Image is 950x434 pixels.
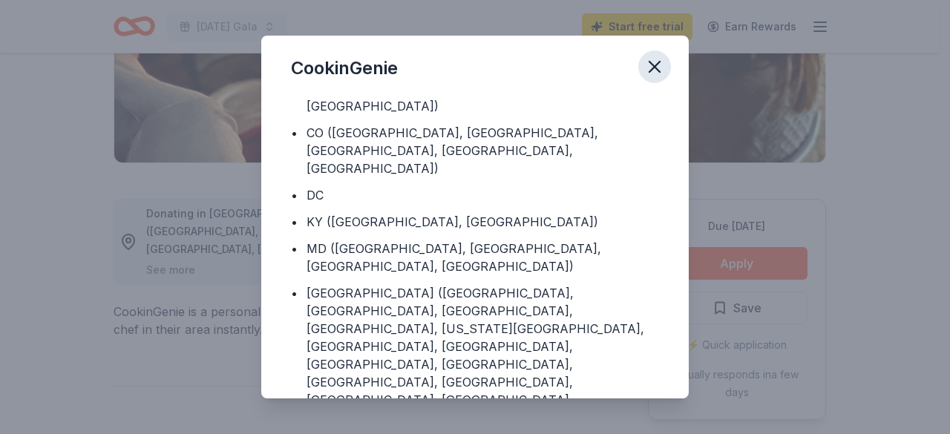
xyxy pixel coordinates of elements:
[307,213,598,231] div: KY ([GEOGRAPHIC_DATA], [GEOGRAPHIC_DATA])
[291,56,398,80] div: CookinGenie
[291,240,298,257] div: •
[291,186,298,204] div: •
[307,240,659,275] div: MD ([GEOGRAPHIC_DATA], [GEOGRAPHIC_DATA], [GEOGRAPHIC_DATA], [GEOGRAPHIC_DATA])
[307,284,659,427] div: [GEOGRAPHIC_DATA] ([GEOGRAPHIC_DATA], [GEOGRAPHIC_DATA], [GEOGRAPHIC_DATA], [GEOGRAPHIC_DATA], [U...
[291,124,298,142] div: •
[291,284,298,302] div: •
[291,213,298,231] div: •
[307,124,659,177] div: CO ([GEOGRAPHIC_DATA], [GEOGRAPHIC_DATA], [GEOGRAPHIC_DATA], [GEOGRAPHIC_DATA], [GEOGRAPHIC_DATA])
[307,186,324,204] div: DC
